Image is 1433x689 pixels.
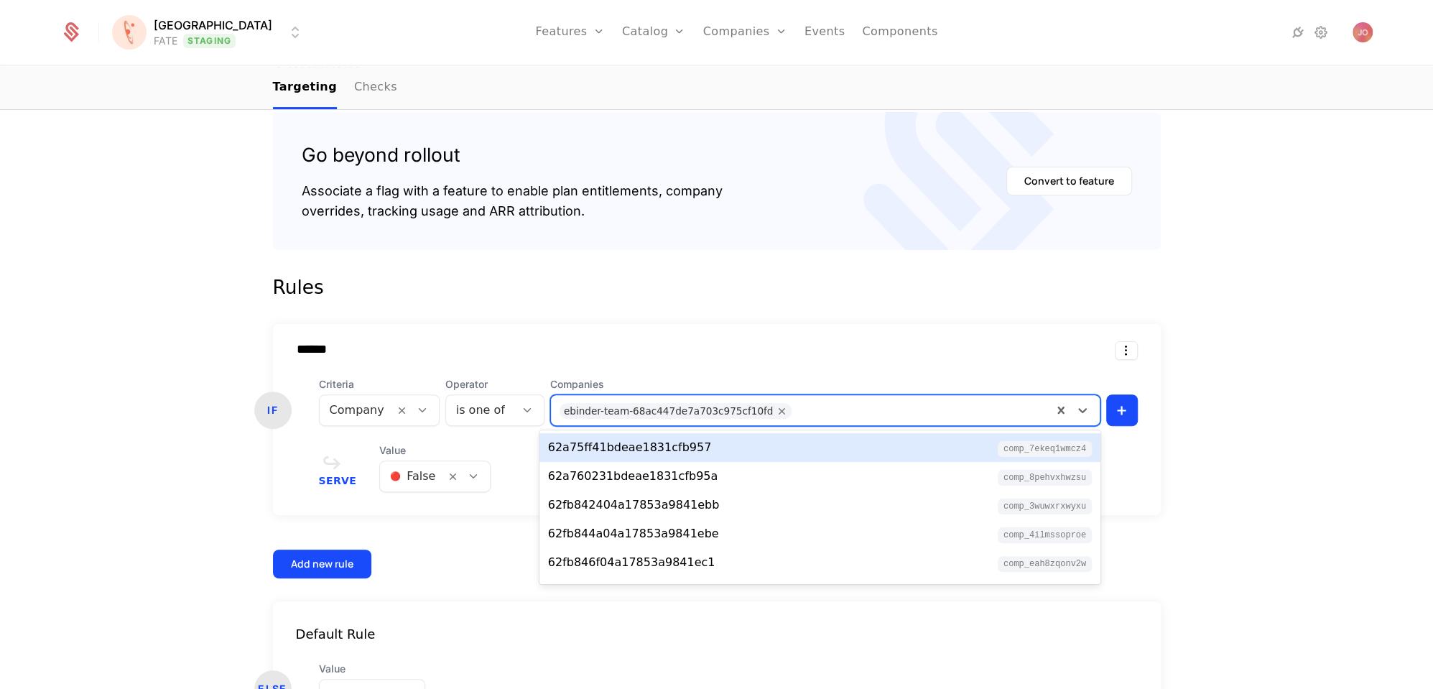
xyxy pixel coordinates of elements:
span: comp_8pEhVxhwzsu [998,470,1092,486]
div: 62a760231bdeae1831cfb95a [548,468,718,485]
div: 62fb842404a17853a9841ebb [548,496,720,514]
button: Select environment [116,17,304,48]
button: Select action [1115,341,1138,360]
span: comp_4iLMSsoProe [998,527,1092,543]
img: Florence [112,15,147,50]
span: Companies [550,377,1100,392]
div: 62a75ff41bdeae1831cfb957 [548,439,712,456]
a: Checks [354,67,397,109]
div: Remove ebinder-team-68ac447de7a703c975cf10fd [773,403,792,419]
span: [GEOGRAPHIC_DATA] [154,17,272,34]
a: Settings [1312,24,1330,41]
span: Value [319,662,426,676]
span: Staging [183,34,236,48]
div: 631b01272fecf16efca2832b [548,583,711,600]
div: Go beyond rollout [302,141,723,170]
a: Integrations [1289,24,1307,41]
div: 62fb846f04a17853a9841ec1 [548,554,715,571]
span: comp_3wUWxrXwYXu [998,499,1092,514]
a: Targeting [273,67,337,109]
div: 62fb844a04a17853a9841ebe [548,525,719,542]
span: comp_eAh8ZqonV2W [998,556,1092,572]
div: IF [254,392,292,429]
span: Criteria [319,377,440,392]
button: Open user button [1353,22,1373,42]
div: Associate a flag with a feature to enable plan entitlements, company overrides, tracking usage an... [302,181,723,221]
span: Operator [445,377,544,392]
img: Jelena Obradovic [1353,22,1373,42]
span: comp_7eKEq1wmCz4 [998,441,1092,457]
ul: Choose Sub Page [273,67,397,109]
div: Rules [273,273,1161,302]
span: Serve [319,476,357,486]
button: Convert to feature [1006,167,1132,195]
div: ebinder-team-68ac447de7a703c975cf10fd [564,403,774,419]
div: Add new rule [291,557,353,571]
span: Value [379,443,491,458]
div: Default Rule [273,624,1161,644]
nav: Main [273,67,1161,109]
button: Add new rule [273,550,371,578]
button: + [1106,394,1138,426]
div: FATE [154,34,177,48]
